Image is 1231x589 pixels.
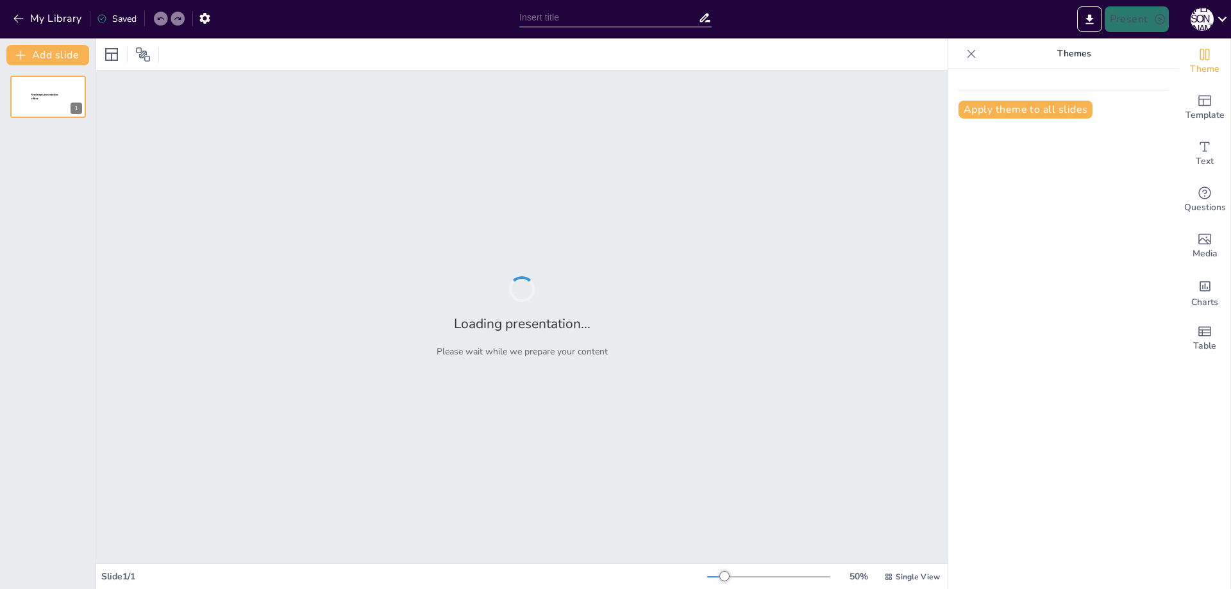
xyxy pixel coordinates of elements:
[1185,108,1225,122] span: Template
[1179,223,1230,269] div: Add images, graphics, shapes or video
[1193,339,1216,353] span: Table
[1191,8,1214,31] div: О [PERSON_NAME]
[454,315,590,333] h2: Loading presentation...
[1179,85,1230,131] div: Add ready made slides
[101,570,707,583] div: Slide 1 / 1
[1193,247,1218,261] span: Media
[959,101,1093,119] button: Apply theme to all slides
[1179,38,1230,85] div: Change the overall theme
[1179,269,1230,315] div: Add charts and graphs
[1196,154,1214,169] span: Text
[1179,315,1230,361] div: Add a table
[135,47,151,62] span: Position
[1190,62,1219,76] span: Theme
[71,103,82,114] div: 1
[10,76,86,118] div: 1
[982,38,1166,69] p: Themes
[1184,201,1226,215] span: Questions
[1179,131,1230,177] div: Add text boxes
[1179,177,1230,223] div: Get real-time input from your audience
[101,44,122,65] div: Layout
[1191,6,1214,32] button: О [PERSON_NAME]
[519,8,698,27] input: Insert title
[6,45,89,65] button: Add slide
[1105,6,1169,32] button: Present
[31,94,58,101] span: Sendsteps presentation editor
[1191,295,1218,310] span: Charts
[437,345,608,358] p: Please wait while we prepare your content
[10,8,87,29] button: My Library
[843,570,874,583] div: 50 %
[896,572,940,582] span: Single View
[97,13,137,25] div: Saved
[1077,6,1102,32] button: Export to PowerPoint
